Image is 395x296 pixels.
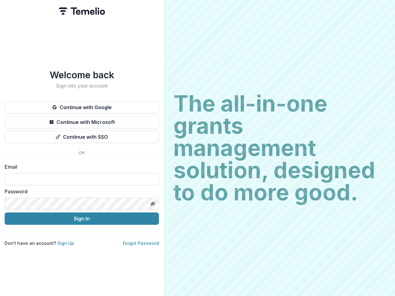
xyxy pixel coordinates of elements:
[123,240,159,246] a: Forgot Password
[5,240,74,246] p: Don't have an account?
[5,116,159,128] button: Continue with Microsoft
[57,240,74,246] a: Sign Up
[5,212,159,225] button: Sign In
[5,163,155,171] label: Email
[148,199,158,209] button: Toggle password visibility
[5,131,159,143] button: Continue with SSO
[59,7,105,15] img: Temelio
[5,188,155,195] label: Password
[5,83,159,89] h2: Sign into your account
[5,69,159,80] h1: Welcome back
[5,101,159,113] button: Continue with Google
